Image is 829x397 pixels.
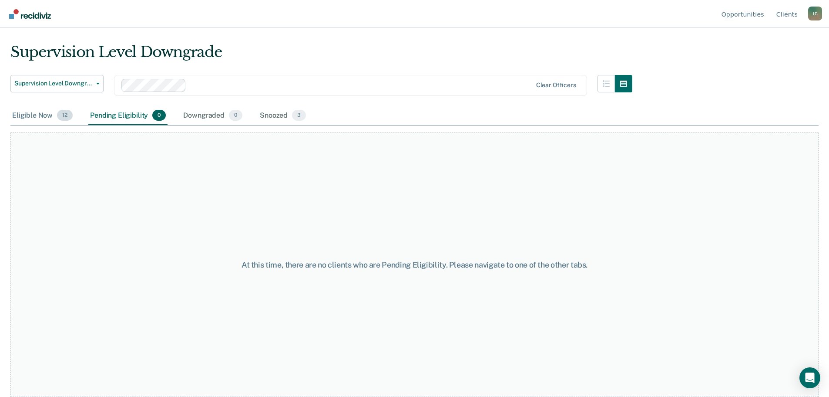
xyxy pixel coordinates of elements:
[88,106,168,126] div: Pending Eligibility0
[10,75,104,92] button: Supervision Level Downgrade
[799,367,820,388] div: Open Intercom Messenger
[10,43,632,68] div: Supervision Level Downgrade
[808,7,822,20] button: Profile dropdown button
[152,110,166,121] span: 0
[14,80,93,87] span: Supervision Level Downgrade
[536,81,576,89] div: Clear officers
[292,110,306,121] span: 3
[808,7,822,20] div: J C
[9,9,51,19] img: Recidiviz
[213,260,617,270] div: At this time, there are no clients who are Pending Eligibility. Please navigate to one of the oth...
[10,106,74,126] div: Eligible Now12
[181,106,244,126] div: Downgraded0
[229,110,242,121] span: 0
[258,106,308,126] div: Snoozed3
[57,110,73,121] span: 12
